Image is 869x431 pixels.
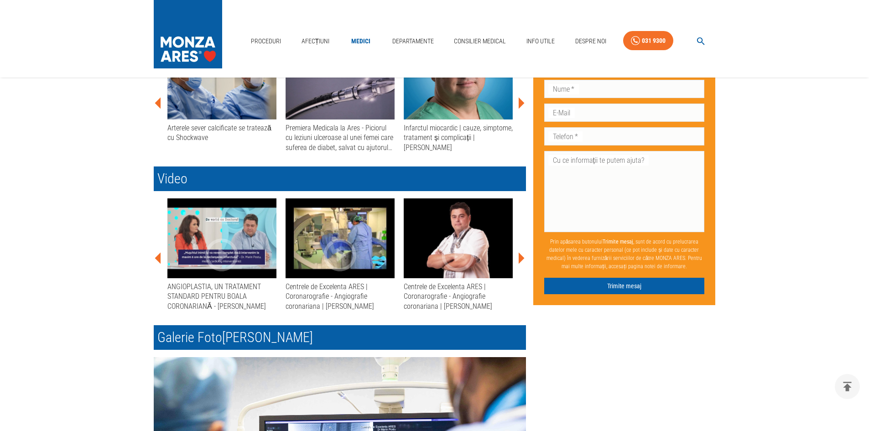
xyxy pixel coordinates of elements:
a: Consilier Medical [450,32,510,51]
a: Info Utile [523,32,558,51]
button: Centrele de Excelenta ARES | Coronarografie - Angiografie coronariana | [PERSON_NAME] [404,198,513,315]
div: ANGIOPLASTIA, UN TRATAMENT STANDARD PENTRU BOALA CORONARIANĂ - DR MARIN POSTU [167,198,276,278]
button: Trimite mesaj [544,277,705,294]
a: Medici [346,32,375,51]
button: ANGIOPLASTIA, UN TRATAMENT STANDARD PENTRU BOALA CORONARIANĂ - [PERSON_NAME] [167,198,276,315]
div: Centrele de Excelenta ARES | Coronarografie - Angiografie coronariana | [PERSON_NAME] [286,282,395,311]
a: 031 9300 [623,31,673,51]
p: Prin apăsarea butonului , sunt de acord cu prelucrarea datelor mele cu caracter personal (ce pot ... [544,234,705,274]
a: Afecțiuni [298,32,333,51]
div: Centrele de Excelenta ARES | Coronarografie - Angiografie coronariana | Dr. Marin Postu [286,198,395,278]
h2: Galerie Foto [PERSON_NAME] [154,325,526,350]
div: Centrele de Excelenta ARES | Coronarografie - Angiografie coronariana | Dr. Marin Postu [404,198,513,278]
b: Trimite mesaj [603,238,633,244]
div: Infarctul miocardic | cauze, simptome, tratament și complicații | [PERSON_NAME] [404,123,513,152]
a: Departamente [389,32,437,51]
a: Arterele sever calcificate se tratează cu Shockwave [167,47,276,143]
a: Despre Noi [572,32,610,51]
a: Premiera Medicala la Ares - Piciorul cu leziuni ulceroase al unei femei care suferea de diabet, s... [286,47,395,152]
div: ANGIOPLASTIA, UN TRATAMENT STANDARD PENTRU BOALA CORONARIANĂ - [PERSON_NAME] [167,282,276,311]
h2: Video [154,166,526,191]
a: Infarctul miocardic | cauze, simptome, tratament și complicații | [PERSON_NAME] [404,47,513,152]
button: delete [835,374,860,399]
a: Proceduri [247,32,285,51]
img: Infarctul miocardic | cauze, simptome, tratament și complicații | Dr. Marin Postu [404,47,513,119]
img: Premiera Medicala la Ares - Piciorul cu leziuni ulceroase al unei femei care suferea de diabet, s... [286,47,395,119]
div: 031 9300 [642,35,666,47]
div: Premiera Medicala la Ares - Piciorul cu leziuni ulceroase al unei femei care suferea de diabet, s... [286,123,395,152]
div: Arterele sever calcificate se tratează cu Shockwave [167,123,276,143]
div: Centrele de Excelenta ARES | Coronarografie - Angiografie coronariana | [PERSON_NAME] [404,282,513,311]
button: Centrele de Excelenta ARES | Coronarografie - Angiografie coronariana | [PERSON_NAME] [286,198,395,315]
img: Arterele sever calcificate se tratează cu Shockwave [167,47,276,119]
